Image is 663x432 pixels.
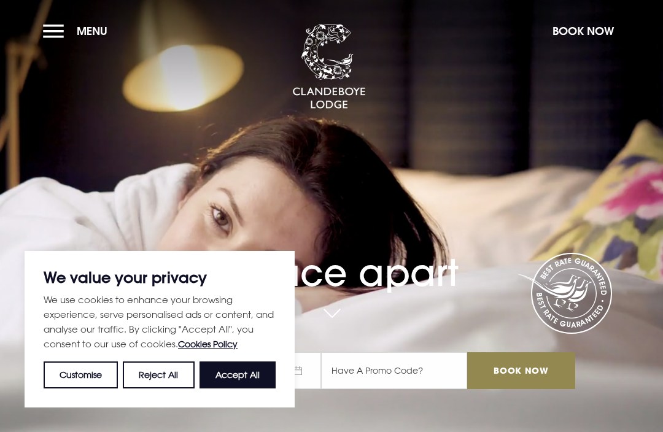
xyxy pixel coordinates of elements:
button: Menu [43,18,114,44]
span: Menu [77,24,107,38]
button: Book Now [546,18,620,44]
button: Accept All [200,361,276,388]
button: Reject All [123,361,194,388]
img: Clandeboye Lodge [292,24,366,110]
button: Customise [44,361,118,388]
p: We use cookies to enhance your browsing experience, serve personalised ads or content, and analys... [44,292,276,352]
input: Have A Promo Code? [321,352,467,389]
div: We value your privacy [25,251,295,407]
h1: A place apart [88,225,575,295]
a: Cookies Policy [178,339,238,349]
p: We value your privacy [44,270,276,285]
input: Book Now [467,352,575,389]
